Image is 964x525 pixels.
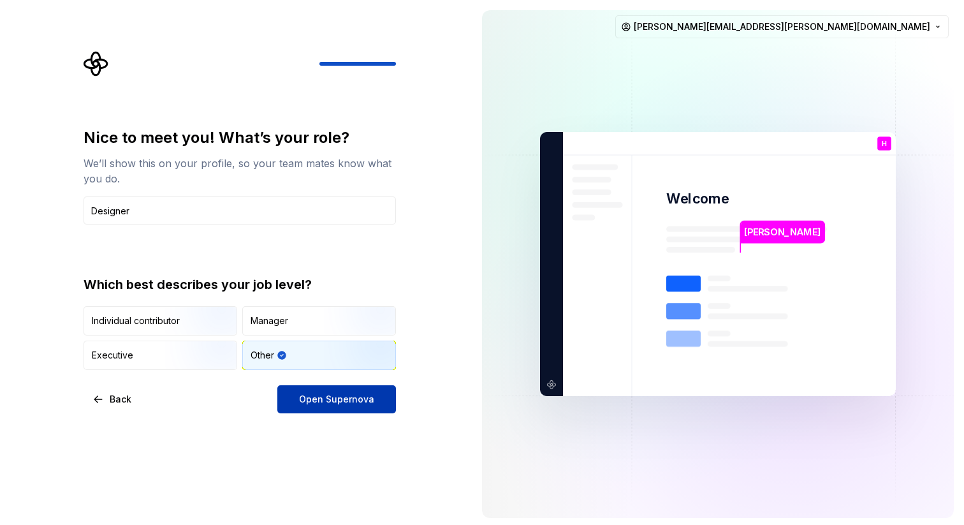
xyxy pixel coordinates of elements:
[92,314,180,327] div: Individual contributor
[84,156,396,186] div: We’ll show this on your profile, so your team mates know what you do.
[615,15,949,38] button: [PERSON_NAME][EMAIL_ADDRESS][PERSON_NAME][DOMAIN_NAME]
[744,225,821,239] p: [PERSON_NAME]
[84,51,109,77] svg: Supernova Logo
[84,385,142,413] button: Back
[84,196,396,225] input: Job title
[92,349,133,362] div: Executive
[110,393,131,406] span: Back
[882,140,887,147] p: H
[666,189,729,208] p: Welcome
[84,276,396,293] div: Which best describes your job level?
[251,314,288,327] div: Manager
[299,393,374,406] span: Open Supernova
[277,385,396,413] button: Open Supernova
[634,20,930,33] span: [PERSON_NAME][EMAIL_ADDRESS][PERSON_NAME][DOMAIN_NAME]
[84,128,396,148] div: Nice to meet you! What’s your role?
[251,349,274,362] div: Other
